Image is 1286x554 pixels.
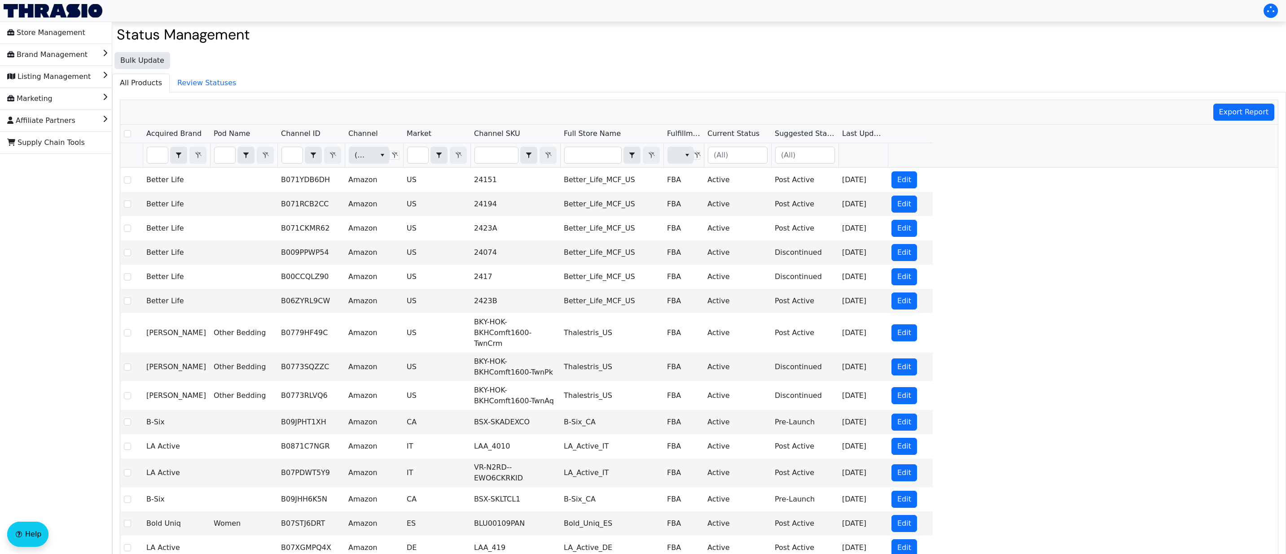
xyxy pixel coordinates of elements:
button: Edit [891,196,917,213]
td: FBA [663,381,704,410]
span: Edit [897,417,911,427]
td: Discontinued [771,381,838,410]
span: Bulk Update [120,55,164,66]
td: [DATE] [838,265,888,289]
input: Filter [147,147,168,163]
button: select [521,147,537,163]
th: Filter [277,143,345,168]
td: BSX-SKADEXCO [470,410,560,434]
td: Amazon [345,410,403,434]
td: B0779HF49C [277,313,345,353]
td: 2417 [470,265,560,289]
td: Active [704,313,771,353]
td: Amazon [345,434,403,458]
td: IT [403,458,470,487]
td: CA [403,410,470,434]
td: FBA [663,289,704,313]
span: Market [407,128,431,139]
td: US [403,192,470,216]
td: FBA [663,410,704,434]
td: FBA [663,240,704,265]
input: Select Row [124,392,131,399]
span: Suggested Status [775,128,835,139]
td: Amazon [345,265,403,289]
button: select [238,147,254,163]
span: Edit [897,327,911,338]
td: [PERSON_NAME] [143,381,210,410]
span: All Products [113,74,169,92]
h2: Status Management [117,26,1282,43]
td: BKY-HOK-BKHComft1600-TwnCrm [470,313,560,353]
span: Supply Chain Tools [7,135,85,150]
td: US [403,313,470,353]
td: [DATE] [838,410,888,434]
button: Edit [891,438,917,455]
td: 24074 [470,240,560,265]
button: Edit [891,464,917,481]
td: FBA [663,511,704,536]
td: [DATE] [838,289,888,313]
td: Active [704,265,771,289]
button: select [376,147,389,163]
td: [DATE] [838,381,888,410]
td: Post Active [771,434,838,458]
button: Edit [891,244,917,261]
input: Filter [565,147,621,163]
td: B00CCQLZ90 [277,265,345,289]
td: US [403,265,470,289]
input: Filter [282,147,303,163]
span: Edit [897,390,911,401]
span: Choose Operator [305,147,322,164]
td: LAA_4010 [470,434,560,458]
input: Filter [475,147,518,163]
td: B06ZYRL9CW [277,289,345,313]
input: Filter [408,147,428,163]
span: Edit [897,223,911,234]
span: Channel SKU [474,128,520,139]
td: Post Active [771,289,838,313]
td: Amazon [345,313,403,353]
span: Edit [897,362,911,372]
td: Active [704,511,771,536]
td: FBA [663,265,704,289]
td: Women [210,511,277,536]
button: Edit [891,220,917,237]
td: [DATE] [838,192,888,216]
input: Select Row [124,520,131,527]
input: Select Row [124,419,131,426]
td: Other Bedding [210,313,277,353]
span: Edit [897,247,911,258]
td: Better Life [143,240,210,265]
td: FBA [663,168,704,192]
td: Post Active [771,216,838,240]
input: Select Row [124,469,131,476]
td: Thalestris_US [560,381,663,410]
input: Select Row [124,544,131,551]
button: Edit [891,171,917,188]
td: Active [704,240,771,265]
td: Amazon [345,353,403,381]
td: Amazon [345,458,403,487]
span: Current Status [707,128,759,139]
span: Last Update [842,128,884,139]
td: Discontinued [771,353,838,381]
td: [PERSON_NAME] [143,313,210,353]
span: Edit [897,296,911,306]
input: Select Row [124,201,131,208]
input: Filter [215,147,235,163]
td: Better Life [143,192,210,216]
td: LA_Active_IT [560,434,663,458]
button: select [431,147,447,163]
td: B09JPHT1XH [277,410,345,434]
a: Thrasio Logo [4,4,102,17]
td: 24194 [470,192,560,216]
td: Better Life [143,265,210,289]
button: Edit [891,491,917,508]
button: Bulk Update [114,52,170,69]
td: US [403,381,470,410]
td: Post Active [771,192,838,216]
td: B071YDB6DH [277,168,345,192]
td: Active [704,381,771,410]
td: B0773RLVQ6 [277,381,345,410]
button: Edit [891,358,917,375]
